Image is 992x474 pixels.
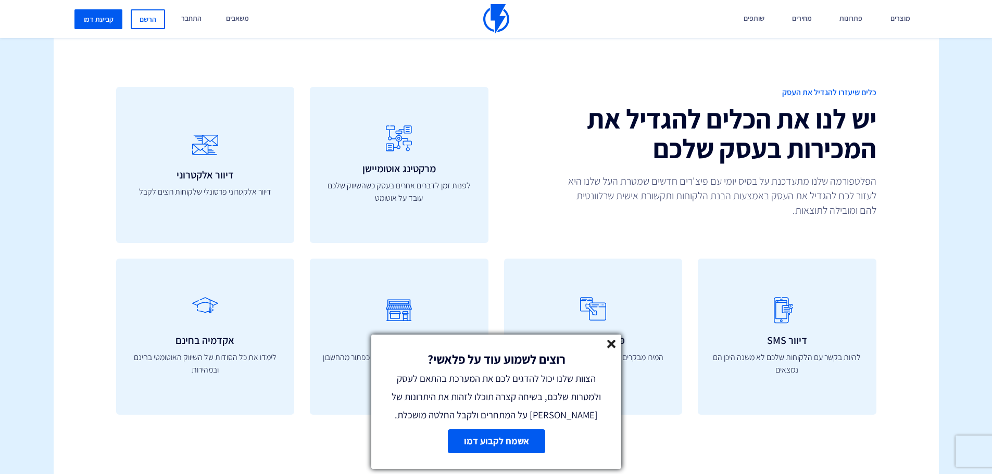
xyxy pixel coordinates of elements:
a: דיוור אלקטרוני דיוור אלקטרוני פרסונלי שלקוחות רוצים לקבל [116,87,295,243]
a: קביעת דמו [74,9,122,29]
p: דיוור אלקטרוני פרסונלי שלקוחות רוצים לקבל [127,186,284,198]
a: הרשם [131,9,165,29]
a: דיוור SMS להיות בקשר עם הלקוחות שלכם לא משנה היכן הם נמצאים [698,259,876,415]
p: לפנות זמן לדברים אחרים בעסק כשהשיווק שלכם עובד על אוטומט [320,180,478,204]
h3: דיוור אלקטרוני [127,169,284,181]
h3: מרקטפלייס [320,335,478,346]
p: הפלטפורמה שלנו מתעדכנת על בסיס יומי עם פיצ'רים חדשים שמטרת העל שלנו היא לעזור לכם להגדיל את העסק ... [564,174,876,217]
span: כלים שיעזרו להגדיל את העסק [504,87,876,99]
h3: דיוור SMS [708,335,866,346]
h2: יש לנו את הכלים להגדיל את המכירות בעסק שלכם [504,104,876,163]
h3: אקדמיה בחינם [127,335,284,346]
p: כל הפופאפים והאוטומציות בלחיצת כפתור מהחשבון שלך [320,351,478,376]
p: לימדו את כל הסודות של השיווק האוטומטי בחינם ובמהירות [127,351,284,376]
a: פופאפים חכמים המירו מבקרים באתר ללקוחות ולקוחות ללקוחות חוזרים [504,259,683,415]
a: מרקטינג אוטומיישן לפנות זמן לדברים אחרים בעסק כשהשיווק שלכם עובד על אוטומט [310,87,488,243]
a: אקדמיה בחינם לימדו את כל הסודות של השיווק האוטומטי בחינם ובמהירות [116,259,295,415]
a: מרקטפלייס כל הפופאפים והאוטומציות בלחיצת כפתור מהחשבון שלך [310,259,488,415]
p: להיות בקשר עם הלקוחות שלכם לא משנה היכן הם נמצאים [708,351,866,376]
h3: מרקטינג אוטומיישן [320,163,478,174]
